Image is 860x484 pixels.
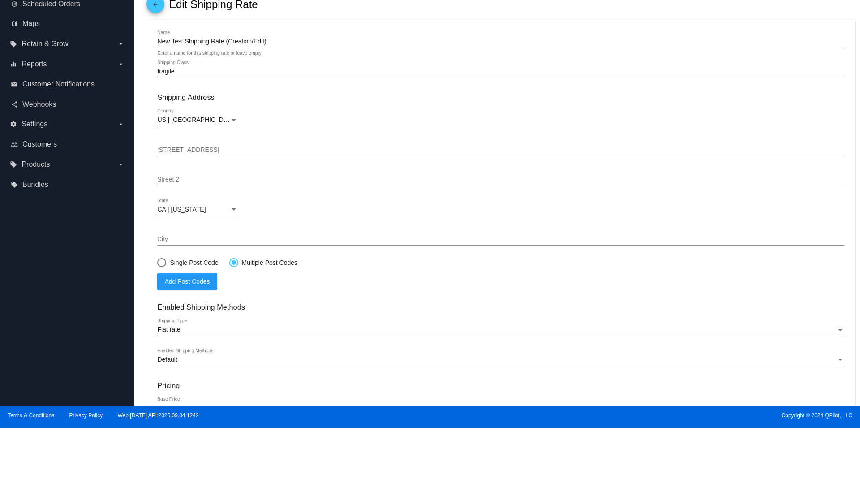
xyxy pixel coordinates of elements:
input: Name [157,38,844,45]
span: US | [GEOGRAPHIC_DATA] [157,116,236,123]
a: Terms & Conditions [8,412,54,419]
i: map [11,20,18,27]
input: Base Price [157,405,844,412]
i: arrow_drop_down [117,40,125,48]
span: Copyright © 2024 QPilot, LLC [438,412,852,419]
mat-select: Shipping Type [157,326,844,333]
span: Customer Notifications [22,80,95,88]
i: local_offer [11,181,18,188]
span: Settings [21,120,47,128]
a: Privacy Policy [69,412,103,419]
input: Street 2 [157,176,844,183]
a: Web:[DATE] API:2025.09.04.1242 [118,412,199,419]
mat-select: Enabled Shipping Methods [157,356,844,363]
input: City [157,236,844,243]
span: Customers [22,140,57,148]
i: arrow_drop_down [117,161,125,168]
mat-icon: arrow_back [150,1,161,12]
h3: Enabled Shipping Methods [157,303,844,311]
i: update [11,0,18,8]
span: Add Post Codes [164,278,210,285]
span: Retain & Grow [21,40,68,48]
span: CA | [US_STATE] [157,206,206,213]
span: Bundles [22,181,48,189]
app-text-input-dialog: Post Codes List [157,278,217,285]
i: email [11,81,18,88]
i: arrow_drop_down [117,121,125,128]
span: Flat rate [157,326,180,333]
span: Webhooks [22,100,56,108]
i: settings [10,121,17,128]
i: local_offer [10,161,17,168]
i: local_offer [10,40,17,48]
i: arrow_drop_down [117,60,125,68]
i: share [11,101,18,108]
h3: Shipping Address [157,93,844,102]
div: Multiple Post Codes [238,259,298,266]
span: Products [21,160,50,169]
input: Shipping Class [157,68,844,75]
input: Street 1 [157,147,844,154]
mat-select: State [157,206,238,213]
span: Reports [21,60,47,68]
div: Single Post Code [166,259,218,266]
h3: Pricing [157,381,844,390]
div: Enter a name for this shipping rate or leave empty. [157,51,262,56]
span: Default [157,356,177,363]
i: equalizer [10,60,17,68]
span: Maps [22,20,40,28]
i: people_outline [11,141,18,148]
mat-select: Country [157,117,238,124]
